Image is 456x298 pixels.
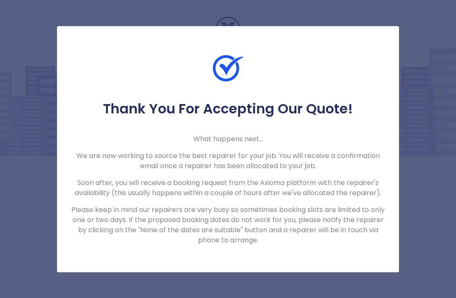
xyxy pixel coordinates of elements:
p: Please keep in mind our repairers are very busy so sometimes booking slots are limited to only on... [71,205,385,245]
h5: Thank You For Accepting Our Quote! [71,100,385,117]
p: We are now working to source the best repairer for your job. You will receive a confirmation emai... [71,151,385,171]
img: Check [213,53,243,83]
p: What happens next... [71,134,385,144]
p: Soon after, you will receive a booking request from the Axioma platform with the repairer's avail... [71,178,385,198]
